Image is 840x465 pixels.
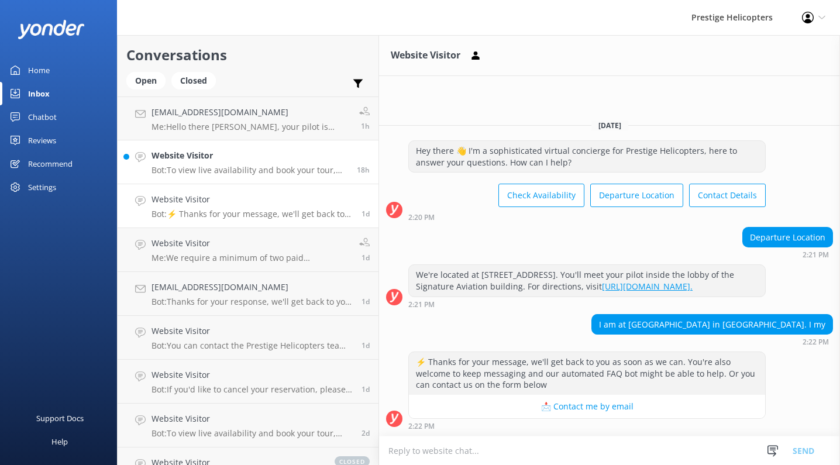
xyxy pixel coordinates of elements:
[408,423,435,430] strong: 2:22 PM
[118,184,378,228] a: Website VisitorBot:⚡ Thanks for your message, we'll get back to you as soon as we can. You're als...
[409,395,765,418] button: 📩 Contact me by email
[152,165,348,175] p: Bot: To view live availability and book your tour, please visit [URL][DOMAIN_NAME].
[152,340,353,351] p: Bot: You can contact the Prestige Helicopters team at [PHONE_NUMBER], or by emailing [EMAIL_ADDRE...
[408,301,435,308] strong: 2:21 PM
[28,175,56,199] div: Settings
[118,404,378,447] a: Website VisitorBot:To view live availability and book your tour, please visit [URL][DOMAIN_NAME].2d
[408,214,435,221] strong: 2:20 PM
[362,428,370,438] span: Sep 25 2025 01:19pm (UTC -04:00) America/New_York
[171,74,222,87] a: Closed
[803,339,829,346] strong: 2:22 PM
[362,384,370,394] span: Sep 25 2025 03:46pm (UTC -04:00) America/New_York
[118,272,378,316] a: [EMAIL_ADDRESS][DOMAIN_NAME]Bot:Thanks for your response, we'll get back to you as soon as we can...
[152,193,353,206] h4: Website Visitor
[409,352,765,395] div: ⚡ Thanks for your message, we'll get back to you as soon as we can. You're also welcome to keep m...
[362,297,370,306] span: Sep 26 2025 08:56am (UTC -04:00) America/New_York
[803,252,829,259] strong: 2:21 PM
[126,72,166,89] div: Open
[36,407,84,430] div: Support Docs
[362,340,370,350] span: Sep 25 2025 06:55pm (UTC -04:00) America/New_York
[362,253,370,263] span: Sep 26 2025 01:30pm (UTC -04:00) America/New_York
[152,368,353,381] h4: Website Visitor
[743,228,832,247] div: Departure Location
[409,265,765,296] div: We're located at [STREET_ADDRESS]. You'll meet your pilot inside the lobby of the Signature Aviat...
[152,237,350,250] h4: Website Visitor
[152,325,353,337] h4: Website Visitor
[408,213,766,221] div: Sep 26 2025 02:20pm (UTC -04:00) America/New_York
[409,141,765,172] div: Hey there 👋 I'm a sophisticated virtual concierge for Prestige Helicopters, here to answer your q...
[152,149,348,162] h4: Website Visitor
[28,105,57,129] div: Chatbot
[742,250,833,259] div: Sep 26 2025 02:21pm (UTC -04:00) America/New_York
[592,315,832,335] div: I am at [GEOGRAPHIC_DATA] in [GEOGRAPHIC_DATA]. I my
[118,97,378,140] a: [EMAIL_ADDRESS][DOMAIN_NAME]Me:Hello there [PERSON_NAME], your pilot is happy to take pictures wi...
[152,297,353,307] p: Bot: Thanks for your response, we'll get back to you as soon as we can during opening hours.
[28,82,50,105] div: Inbox
[118,360,378,404] a: Website VisitorBot:If you'd like to cancel your reservation, please contact the Prestige Helicopt...
[28,129,56,152] div: Reviews
[152,281,353,294] h4: [EMAIL_ADDRESS][DOMAIN_NAME]
[361,121,370,131] span: Sep 27 2025 02:46pm (UTC -04:00) America/New_York
[18,20,85,39] img: yonder-white-logo.png
[152,122,350,132] p: Me: Hello there [PERSON_NAME], your pilot is happy to take pictures with your phone in front of t...
[602,281,693,292] a: [URL][DOMAIN_NAME].
[118,228,378,272] a: Website VisitorMe:We require a minimum of two paid passengers in order to do a tour. You do have ...
[118,316,378,360] a: Website VisitorBot:You can contact the Prestige Helicopters team at [PHONE_NUMBER], or by emailin...
[591,337,833,346] div: Sep 26 2025 02:22pm (UTC -04:00) America/New_York
[152,253,350,263] p: Me: We require a minimum of two paid passengers in order to do a tour. You do have the option of ...
[152,412,353,425] h4: Website Visitor
[152,209,353,219] p: Bot: ⚡ Thanks for your message, we'll get back to you as soon as we can. You're also welcome to k...
[152,106,350,119] h4: [EMAIL_ADDRESS][DOMAIN_NAME]
[408,422,766,430] div: Sep 26 2025 02:22pm (UTC -04:00) America/New_York
[689,184,766,207] button: Contact Details
[126,74,171,87] a: Open
[498,184,584,207] button: Check Availability
[118,140,378,184] a: Website VisitorBot:To view live availability and book your tour, please visit [URL][DOMAIN_NAME].18h
[28,152,73,175] div: Recommend
[590,184,683,207] button: Departure Location
[591,120,628,130] span: [DATE]
[357,165,370,175] span: Sep 26 2025 07:50pm (UTC -04:00) America/New_York
[152,428,353,439] p: Bot: To view live availability and book your tour, please visit [URL][DOMAIN_NAME].
[391,48,460,63] h3: Website Visitor
[408,300,766,308] div: Sep 26 2025 02:21pm (UTC -04:00) America/New_York
[51,430,68,453] div: Help
[362,209,370,219] span: Sep 26 2025 02:22pm (UTC -04:00) America/New_York
[28,58,50,82] div: Home
[126,44,370,66] h2: Conversations
[171,72,216,89] div: Closed
[152,384,353,395] p: Bot: If you'd like to cancel your reservation, please contact the Prestige Helicopters team at [P...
